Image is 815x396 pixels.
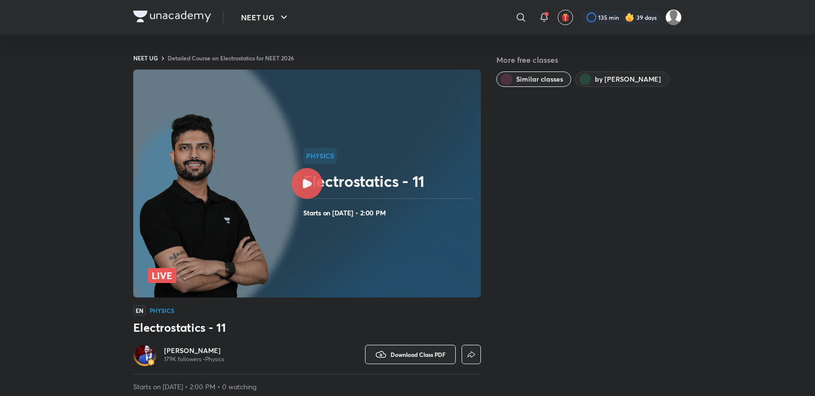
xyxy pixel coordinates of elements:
a: Company Logo [133,11,211,25]
a: Avatarbadge [133,343,156,366]
span: Download Class PDF [391,351,446,358]
button: NEET UG [235,8,295,27]
a: [PERSON_NAME] [164,346,224,355]
img: Payal [665,9,682,26]
a: Detailed Course on Electrostatics for NEET 2026 [168,54,294,62]
img: badge [148,359,155,366]
p: 179K followers • Physics [164,355,224,363]
a: NEET UG [133,54,158,62]
h4: Starts on [DATE] • 2:00 PM [303,207,477,219]
img: Company Logo [133,11,211,22]
span: by Prateek Jain [595,74,661,84]
h3: Electrostatics - 11 [133,320,481,335]
img: streak [625,13,634,22]
span: EN [133,305,146,316]
p: Starts on [DATE] • 2:00 PM • 0 watching [133,382,481,392]
button: Download Class PDF [365,345,456,364]
button: by Prateek Jain [575,71,669,87]
h2: Electrostatics - 11 [303,171,477,191]
button: avatar [558,10,573,25]
span: Similar classes [516,74,563,84]
img: Avatar [135,345,155,364]
h4: Physics [150,308,174,313]
h5: More free classes [496,54,682,66]
button: Similar classes [496,71,571,87]
img: avatar [561,13,570,22]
